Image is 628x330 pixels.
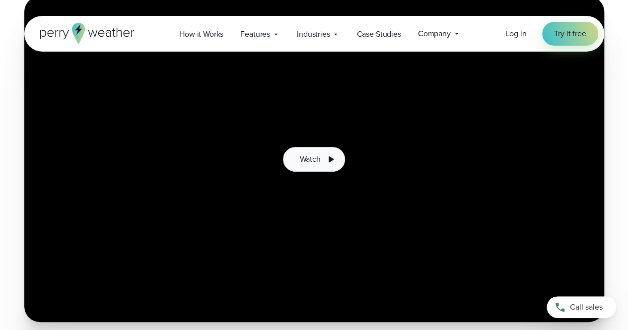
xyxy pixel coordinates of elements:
[240,28,270,40] span: Features
[570,301,603,313] span: Call sales
[283,147,345,172] button: Watch
[348,24,409,44] a: Case Studies
[356,28,401,40] span: Case Studies
[171,24,232,44] a: How it Works
[505,28,526,40] a: Log in
[299,153,320,165] span: Watch
[542,22,598,46] a: Try it free
[547,296,616,318] a: Call sales
[297,28,330,40] span: Industries
[179,28,223,40] span: How it Works
[505,28,526,39] span: Log in
[418,28,451,40] span: Company
[554,28,586,40] span: Try it free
